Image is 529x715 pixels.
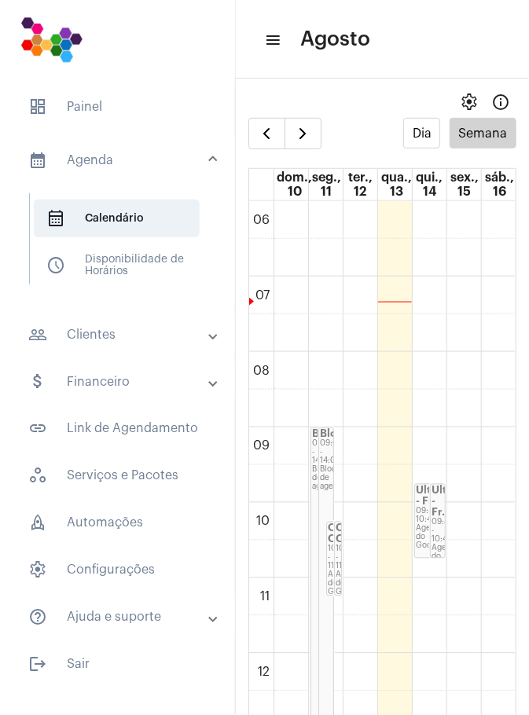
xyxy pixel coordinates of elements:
button: Próximo Semana [285,118,321,149]
span: Link de Agendamento [16,410,219,448]
div: sidenav iconAgenda [9,185,235,306]
a: 16 de agosto de 2025 [482,169,517,200]
button: Semana Anterior [248,118,285,149]
strong: CONSULTA CARDIO... [336,523,394,544]
mat-icon: sidenav icon [28,608,47,627]
img: 7bf4c2a9-cb5a-6366-d80e-59e5d4b2024a.png [13,8,90,71]
div: 09:45 - 10:45 [416,508,444,525]
span: Painel [16,88,219,126]
mat-expansion-panel-header: sidenav iconAjuda e suporte [9,599,235,636]
div: 10:15 - 11:15 [336,545,340,571]
span: sidenav icon [46,256,65,275]
strong: Bloqueio [312,429,358,439]
mat-panel-title: Agenda [28,151,210,170]
div: 11 [258,590,274,604]
div: 09:00 - 14:00 [312,440,325,466]
mat-icon: sidenav icon [264,31,280,49]
a: 12 de agosto de 2025 [343,169,377,200]
span: sidenav icon [46,209,65,228]
div: Agenda do Google [432,544,444,570]
mat-expansion-panel-header: sidenav iconClientes [9,316,235,354]
mat-panel-title: Financeiro [28,372,210,391]
mat-panel-title: Clientes [28,325,210,344]
div: Bloqueio de agenda [320,466,332,492]
div: Agenda do Google [328,571,340,597]
div: Bloqueio de agenda [312,466,325,492]
span: Agosto [300,27,370,52]
span: sidenav icon [28,561,47,580]
span: settings [460,93,479,112]
mat-icon: Info [491,93,510,112]
div: 09:45 - 10:45 [432,519,444,544]
span: sidenav icon [28,97,47,116]
div: Agenda do Google [416,525,444,551]
span: Serviços e Pacotes [16,457,219,495]
div: 09:00 - 14:00 [320,440,332,466]
mat-icon: sidenav icon [28,372,47,391]
strong: Bloqueio [320,429,366,439]
button: Semana [450,118,516,148]
mat-panel-title: Ajuda e suporte [28,608,210,627]
span: Sair [16,646,219,684]
div: Agenda do Google [336,571,340,597]
mat-expansion-panel-header: sidenav iconFinanceiro [9,363,235,401]
a: 13 de agosto de 2025 [378,169,415,200]
strong: CONSULTA CARDIO... [328,523,386,544]
mat-expansion-panel-header: sidenav iconAgenda [9,135,235,185]
mat-icon: sidenav icon [28,325,47,344]
div: 09 [251,439,274,453]
mat-icon: sidenav icon [28,655,47,674]
strong: Ultralitho - Fr... [432,486,480,518]
mat-icon: sidenav icon [28,151,47,170]
div: 06 [251,213,274,227]
span: sidenav icon [28,467,47,486]
a: 10 de agosto de 2025 [274,169,316,200]
div: 12 [255,665,274,680]
strong: Ultralitho - Fr... [416,486,465,507]
a: 15 de agosto de 2025 [447,169,482,200]
span: Configurações [16,552,219,589]
div: 10:15 - 11:15 [328,545,340,571]
mat-icon: sidenav icon [28,420,47,438]
a: 14 de agosto de 2025 [413,169,446,200]
span: Automações [16,504,219,542]
div: 07 [253,288,274,302]
button: settings [454,86,485,118]
span: sidenav icon [28,514,47,533]
span: Disponibilidade de Horários [34,247,200,284]
div: 10 [254,515,274,529]
span: Calendário [34,200,200,237]
a: 11 de agosto de 2025 [309,169,344,200]
button: Info [485,86,516,118]
button: Dia [403,118,440,148]
div: 08 [251,364,274,378]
